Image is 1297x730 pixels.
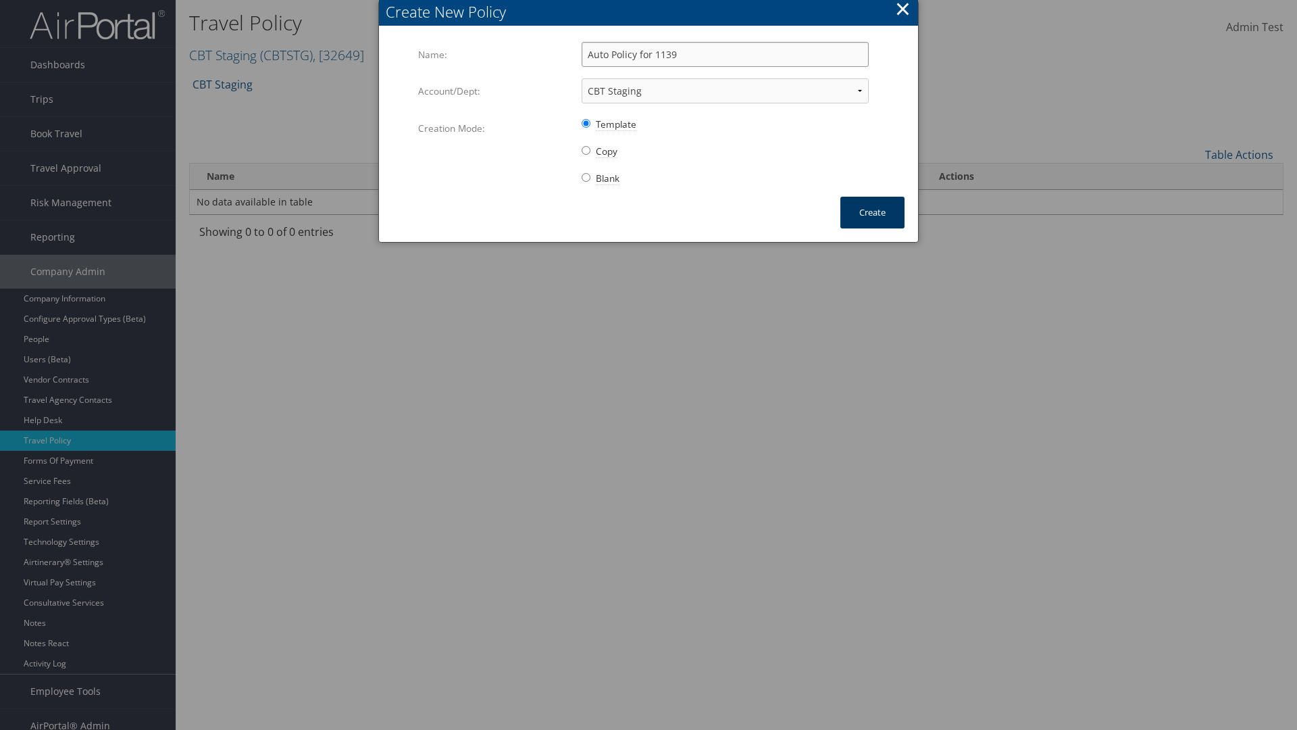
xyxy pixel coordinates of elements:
[596,145,617,158] span: Copy
[418,78,571,104] label: Account/Dept:
[418,116,571,141] label: Creation Mode:
[840,197,905,228] button: Create
[386,1,918,22] div: Create New Policy
[418,42,571,68] label: Name:
[596,172,619,185] span: Blank
[596,118,636,131] span: Template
